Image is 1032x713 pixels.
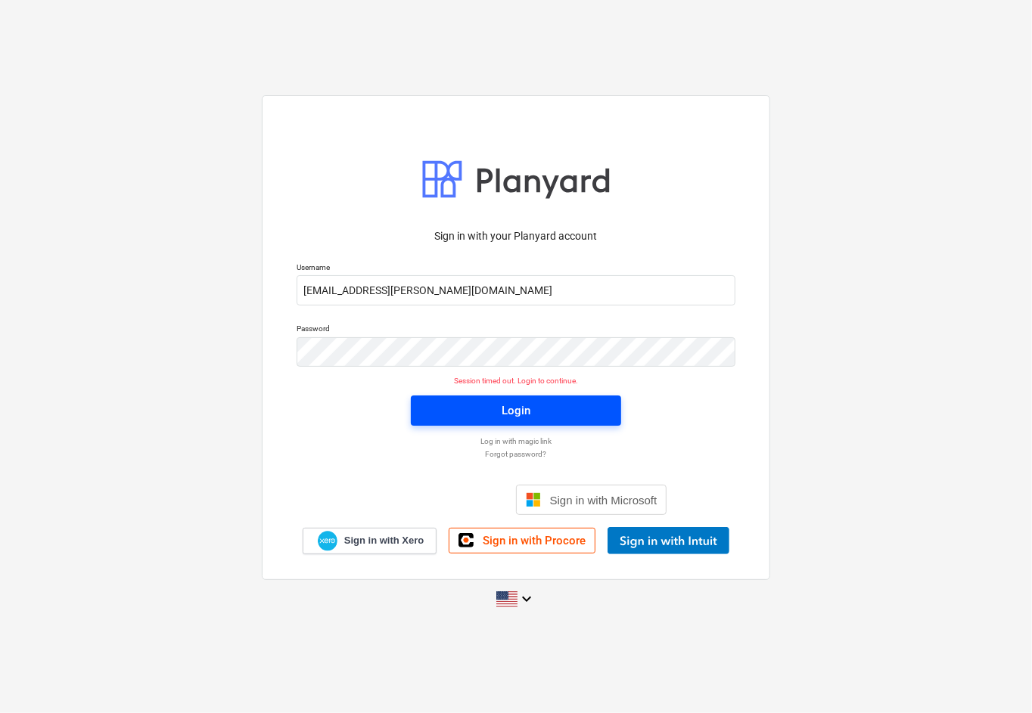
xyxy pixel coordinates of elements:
[411,395,621,426] button: Login
[297,324,735,336] p: Password
[344,534,424,547] span: Sign in with Xero
[297,228,735,244] p: Sign in with your Planyard account
[518,590,536,608] i: keyboard_arrow_down
[297,275,735,305] input: Username
[526,492,541,507] img: Microsoft logo
[289,449,743,459] a: Forgot password?
[318,531,337,551] img: Xero logo
[297,262,735,275] p: Username
[956,640,1032,713] iframe: Chat Widget
[550,494,657,507] span: Sign in with Microsoft
[449,528,595,553] a: Sign in with Procore
[289,436,743,446] a: Log in with magic link
[502,401,530,420] div: Login
[483,534,586,547] span: Sign in with Procore
[288,376,744,386] p: Session timed out. Login to continue.
[303,528,437,554] a: Sign in with Xero
[358,483,511,516] iframe: Sign in with Google Button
